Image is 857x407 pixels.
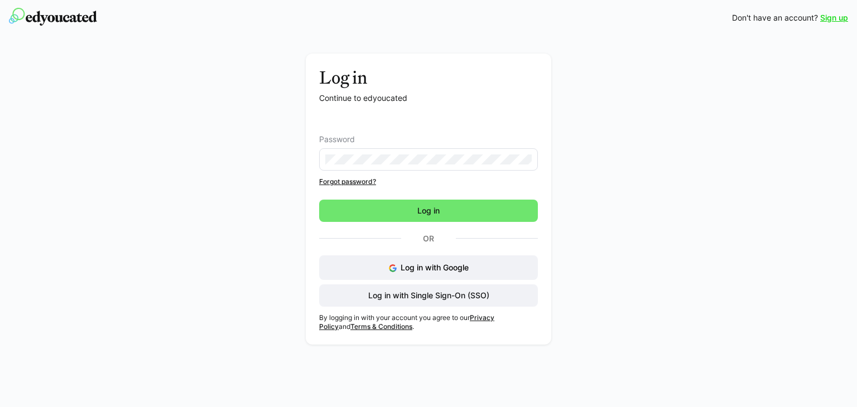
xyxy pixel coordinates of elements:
[319,93,538,104] p: Continue to edyoucated
[416,205,441,216] span: Log in
[401,263,469,272] span: Log in with Google
[319,284,538,307] button: Log in with Single Sign-On (SSO)
[319,313,494,331] a: Privacy Policy
[319,313,538,331] p: By logging in with your account you agree to our and .
[401,231,456,246] p: Or
[350,322,412,331] a: Terms & Conditions
[319,177,538,186] a: Forgot password?
[9,8,97,26] img: edyoucated
[732,12,818,23] span: Don't have an account?
[367,290,491,301] span: Log in with Single Sign-On (SSO)
[820,12,848,23] a: Sign up
[319,200,538,222] button: Log in
[319,67,538,88] h3: Log in
[319,135,355,144] span: Password
[319,255,538,280] button: Log in with Google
